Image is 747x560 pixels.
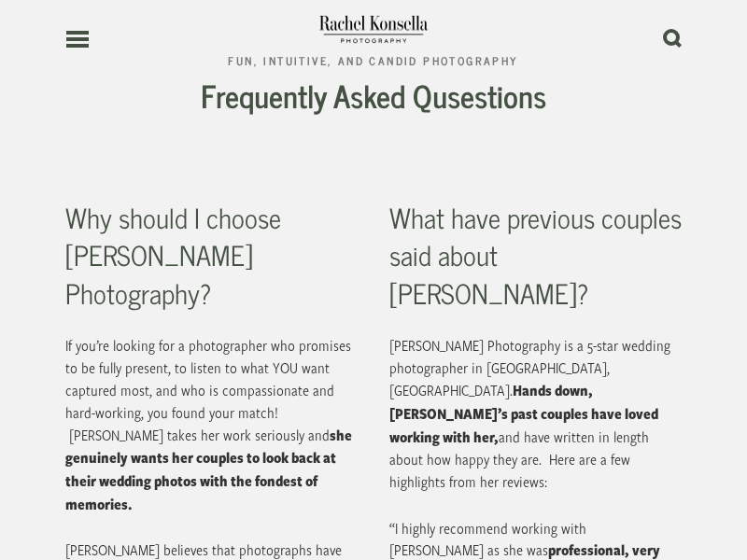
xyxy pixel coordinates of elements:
h1: Frequently Asked Qusestions [147,78,600,112]
div: Fun, Intuitive, and Candid Photography [228,55,518,66]
h2: Why should I choose [PERSON_NAME] Photography? [65,199,358,313]
img: PNW Wedding Photographer | Rachel Konsella [317,9,429,47]
p: [PERSON_NAME] Photography is a 5-star wedding photographer in [GEOGRAPHIC_DATA], [GEOGRAPHIC_DATA... [389,334,682,493]
h2: What have previous couples said about [PERSON_NAME]? [389,199,682,313]
strong: Hands down, [PERSON_NAME]’s past couples have loved working with her, [389,380,661,447]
